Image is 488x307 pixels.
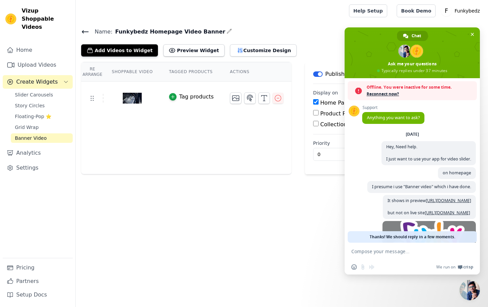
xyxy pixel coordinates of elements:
[3,161,73,175] a: Settings
[351,248,458,255] textarea: Compose your message...
[3,288,73,302] a: Setup Docs
[463,264,473,270] span: Crisp
[11,112,73,121] a: Floating-Pop ⭐
[425,210,470,216] a: [URL][DOMAIN_NAME]
[123,82,142,114] img: tn-f05111c5f24744b2aec607501a98b0ab.png
[103,62,161,82] th: Shoppable Video
[3,43,73,57] a: Home
[230,44,297,57] button: Customize Design
[313,140,362,147] label: Priority
[320,121,362,128] label: Collection Page
[3,275,73,288] a: Partners
[372,184,471,190] span: I presume i use "Banner video" which i have done.
[3,75,73,89] button: Create Widgets
[222,62,292,82] th: Actions
[412,31,421,41] span: Chat
[11,133,73,143] a: Banner Video
[81,62,103,82] th: Re Arrange
[15,124,39,131] span: Grid Wrap
[81,44,158,57] button: Add Videos to Widget
[230,92,241,104] button: Change Thumbnail
[388,198,471,216] span: It shows in preview but not on live site
[15,102,45,109] span: Story Circles
[169,93,214,101] button: Tag products
[3,58,73,72] a: Upload Videos
[15,91,53,98] span: Slider Carousels
[11,101,73,110] a: Story Circles
[469,31,476,38] span: Close chat
[11,123,73,132] a: Grid Wrap
[325,70,351,78] p: Published
[397,4,436,17] a: Book Demo
[445,7,448,14] text: F
[3,261,73,275] a: Pricing
[370,231,455,243] span: Thanks! We should reply in a few moments.
[452,5,483,17] p: Funkybedz
[163,44,224,57] button: Preview Widget
[15,113,51,120] span: Floating-Pop ⭐
[406,132,419,136] div: [DATE]
[397,31,428,41] div: Chat
[349,4,387,17] a: Help Setup
[367,84,473,91] span: Offline. You were inactive for some time.
[441,5,483,17] button: F Funkybedz
[436,264,456,270] span: We run on
[460,280,480,300] div: Close chat
[161,62,222,82] th: Tagged Products
[436,264,473,270] a: We run onCrisp
[367,115,420,120] span: Anything you want to ask?
[11,90,73,100] a: Slider Carousels
[22,7,70,31] span: Vizup Shoppable Videos
[15,135,47,141] span: Banner Video
[113,28,226,36] span: Funkybedz Homepage Video Banner
[227,27,232,36] div: Edit Name
[16,78,58,86] span: Create Widgets
[351,264,357,270] span: Insert an emoji
[426,198,471,203] a: [URL][DOMAIN_NAME]
[179,93,214,101] div: Tag products
[443,170,471,176] span: on homepage
[3,146,73,160] a: Analytics
[362,105,424,110] span: Support
[386,144,471,162] span: Hey, Need help. I just want to use your app for video slider.
[5,14,16,24] img: Vizup
[89,28,113,36] span: Name:
[367,91,473,97] span: Reconnect now?
[320,100,351,106] label: Home Page
[320,110,356,117] label: Product Page
[313,89,338,96] legend: Display on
